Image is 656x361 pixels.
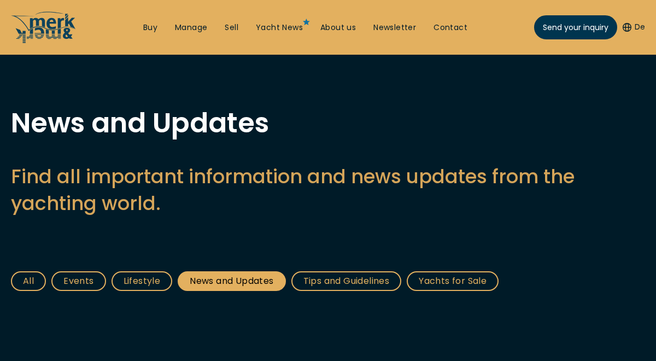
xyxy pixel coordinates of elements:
a: Yacht News [256,22,303,33]
a: Sell [225,22,238,33]
a: Tips and Guidelines [291,271,402,291]
h1: News and Updates [11,109,645,137]
a: Yachts for Sale [407,271,499,291]
a: Contact [434,22,467,33]
button: De [623,22,645,33]
a: Newsletter [373,22,416,33]
a: Send your inquiry [534,15,617,39]
a: News and Updates [178,271,285,291]
a: Buy [143,22,157,33]
span: Send your inquiry [543,22,608,33]
a: Events [51,271,106,291]
a: Manage [175,22,207,33]
a: About us [320,22,356,33]
a: Lifestyle [112,271,173,291]
a: All [11,271,46,291]
h2: Find all important information and news updates from the yachting world. [11,163,645,217]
